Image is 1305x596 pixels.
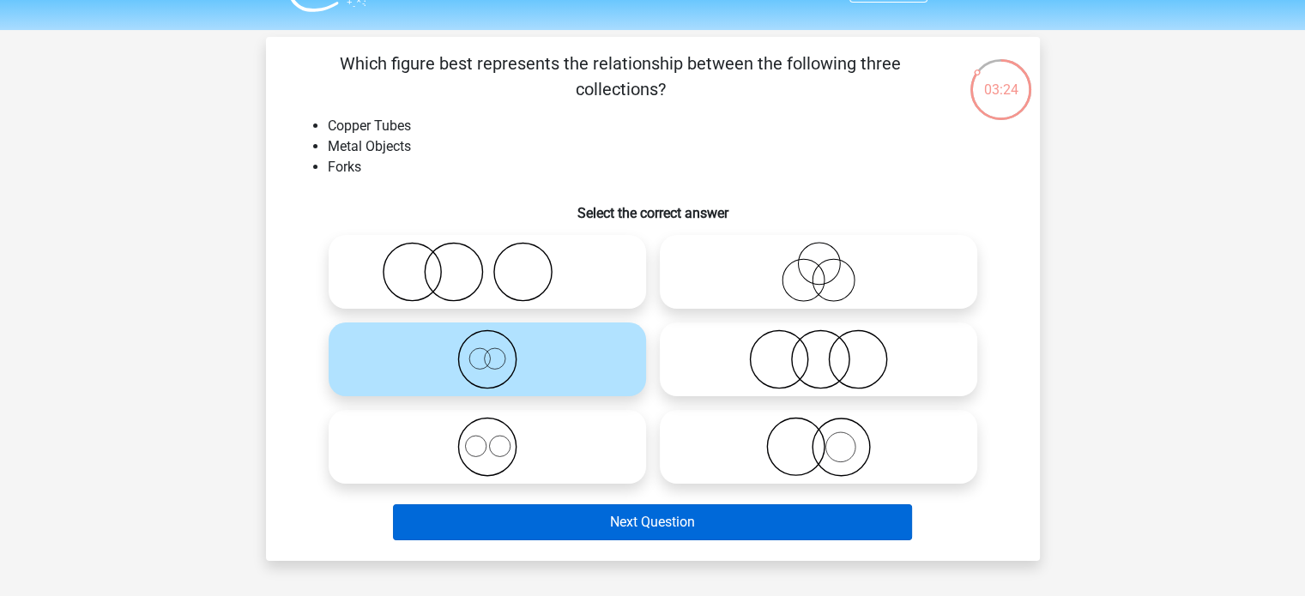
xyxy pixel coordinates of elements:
h6: Select the correct answer [293,191,1012,221]
button: Next Question [393,504,912,540]
li: Metal Objects [328,136,1012,157]
li: Forks [328,157,1012,178]
li: Copper Tubes [328,116,1012,136]
p: Which figure best represents the relationship between the following three collections? [293,51,948,102]
div: 03:24 [969,57,1033,100]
